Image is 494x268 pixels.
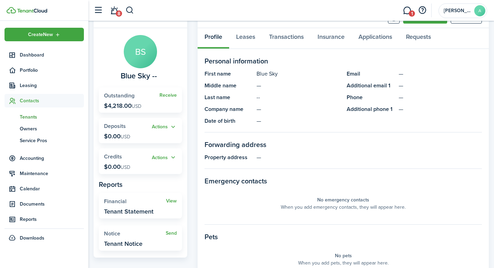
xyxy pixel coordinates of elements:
panel-main-placeholder-description: When you add pets, they will appear here. [298,259,389,267]
span: Documents [20,200,84,208]
a: Insurance [311,28,352,49]
a: Messaging [400,2,414,19]
avatar-text: BS [124,35,157,68]
panel-main-description: — [257,81,340,90]
span: Leasing [20,82,84,89]
widget-stats-description: Tenant Statement [104,208,154,215]
a: Receive [159,93,177,98]
panel-main-placeholder-description: When you add emergency contacts, they will appear here. [281,204,406,211]
panel-main-subtitle: Reports [99,179,182,190]
span: USD [132,103,141,110]
panel-main-title: Email [347,70,395,78]
button: Open menu [152,154,177,162]
button: Open resource center [416,5,428,16]
span: Accounting [20,155,84,162]
panel-main-title: Additional phone 1 [347,105,395,113]
panel-main-section-title: Pets [205,232,482,242]
a: Owners [5,123,84,135]
panel-main-description: — [257,153,482,162]
button: Open menu [152,123,177,131]
panel-main-title: Company name [205,105,253,113]
button: Open menu [5,28,84,41]
span: Deposits [104,122,126,130]
avatar-text: A [474,5,485,16]
widget-stats-title: Notice [104,231,166,237]
a: Applications [352,28,399,49]
panel-main-section-title: Personal information [205,56,482,66]
span: Downloads [20,234,44,242]
button: Open sidebar [92,4,105,17]
span: Create New [28,32,53,37]
span: 1 [409,10,415,17]
span: Credits [104,153,122,161]
span: Dashboard [20,51,84,59]
span: USD [121,164,130,171]
img: TenantCloud [7,7,16,14]
panel-main-title: Phone [347,93,395,102]
span: USD [121,133,130,140]
p: $0.00 [104,163,130,170]
panel-main-section-title: Emergency contacts [205,176,482,186]
a: Service Pros [5,135,84,146]
panel-main-title: Property address [205,153,253,162]
widget-stats-description: Tenant Notice [104,240,142,247]
panel-main-placeholder-title: No emergency contacts [317,196,369,204]
span: Contacts [20,97,84,104]
p: $4,218.00 [104,102,141,109]
button: Actions [152,154,177,162]
widget-stats-title: Financial [104,198,166,205]
a: Tenants [5,111,84,123]
a: Requests [399,28,438,49]
panel-main-section-title: Forwarding address [205,139,482,150]
a: Transactions [262,28,311,49]
panel-main-title: Date of birth [205,117,253,125]
a: Send [166,231,177,236]
span: Blue Sky -- [121,72,157,80]
span: Tenants [20,113,84,121]
a: View [166,198,177,204]
panel-main-title: Middle name [205,81,253,90]
panel-main-description: — [257,117,340,125]
span: Portfolio [20,67,84,74]
panel-main-title: Last name [205,93,253,102]
img: TenantCloud [17,9,47,13]
span: Amy [444,8,471,13]
a: Reports [5,213,84,226]
panel-main-title: First name [205,70,253,78]
a: Leases [229,28,262,49]
span: Service Pros [20,137,84,144]
span: Outstanding [104,92,135,100]
panel-main-title: Additional email 1 [347,81,395,90]
span: Calendar [20,185,84,192]
span: 8 [116,10,122,17]
a: Notifications [107,2,121,19]
a: Dashboard [5,48,84,62]
panel-main-description: Blue Sky [257,70,340,78]
button: Search [125,5,134,16]
p: $0.00 [104,133,130,140]
span: Owners [20,125,84,132]
panel-main-placeholder-title: No pets [335,252,352,259]
span: Maintenance [20,170,84,177]
panel-main-description: — [257,105,340,113]
panel-main-description: -- [257,93,340,102]
button: Actions [152,123,177,131]
span: Reports [20,216,84,223]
